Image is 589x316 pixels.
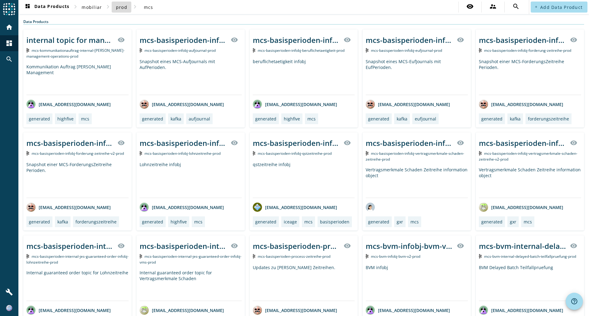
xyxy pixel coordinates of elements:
[570,36,577,44] mat-icon: visibility
[253,48,256,52] img: Kafka Topic: mcs-basisperioden-infobj-beruflichetaetigkeit-prod
[366,48,368,52] img: Kafka Topic: mcs-basisperioden-infobj-eufjournal-prod
[57,219,68,225] div: kafka
[6,24,13,31] mat-icon: home
[571,298,578,305] mat-icon: help_outline
[479,138,566,148] div: mcs-basisperioden-infobj-vertragsmerkmale-schaden-zeitreihe-v2-_stage_
[171,219,187,225] div: highfive
[26,306,111,315] div: [EMAIL_ADDRESS][DOMAIN_NAME]
[140,162,242,198] div: Lohnzeitreihe infobj
[140,48,142,52] img: Kafka Topic: mcs-basisperioden-infobj-aufjournal-prod
[484,48,571,53] span: Kafka Topic: mcs-basisperioden-infobj-forderung-zeitreihe-prod
[6,40,13,47] mat-icon: dashboard
[57,116,74,122] div: highfive
[284,219,297,225] div: iceage
[397,116,407,122] div: kafka
[140,100,149,109] img: avatar
[479,306,563,315] div: [EMAIL_ADDRESS][DOMAIN_NAME]
[231,36,238,44] mat-icon: visibility
[29,219,50,225] div: generated
[366,203,375,212] img: avatar
[366,59,468,95] div: Snapshot eines MCS-EufJournals mit EufPerioden.
[253,254,256,258] img: Kafka Topic: mcs-basisperioden-process-zeitreihe-prod
[510,219,516,225] div: gxr
[253,100,337,109] div: [EMAIL_ADDRESS][DOMAIN_NAME]
[26,48,125,59] span: Kafka Topic: mcs-kommunikationauftrag-internal-kafka-management-operations-prod
[410,219,419,225] div: mcs
[144,48,216,53] span: Kafka Topic: mcs-basisperioden-infobj-aufjournal-prod
[140,270,242,301] div: Internal guaranteed order topic for Vertragsmerkmale Schaden
[479,254,482,258] img: Kafka Topic: mcs-bvm-internal-delayed-batch-teilfallpruefung-prod
[258,151,332,156] span: Kafka Topic: mcs-basisperioden-infobj-qstzeitreihe-prod
[540,4,583,10] span: Add Data Product
[253,59,355,95] div: beruflichetaetigkeit infobj
[253,151,256,155] img: Kafka Topic: mcs-basisperioden-infobj-qstzeitreihe-prod
[479,35,566,45] div: mcs-basisperioden-infobj-forderung-zeitreihe-_stage_
[26,270,129,301] div: Internal guaranteed order topic for Lohnzeitreihe
[479,167,581,198] div: Vertragsmerkmale Schaden Zeitreihe information object
[466,3,474,10] mat-icon: visibility
[81,116,89,122] div: mcs
[344,242,351,249] mat-icon: visibility
[140,100,224,109] div: [EMAIL_ADDRESS][DOMAIN_NAME]
[366,138,453,148] div: mcs-basisperioden-infobj-vertragsmerkmale-schaden-zeitreihe-_stage_
[479,265,581,301] div: BVM Delayed Batch Teilfallpruefung
[258,254,330,259] span: Kafka Topic: mcs-basisperioden-process-zeitreihe-prod
[3,3,15,15] img: spoud-logo.svg
[366,100,450,109] div: [EMAIL_ADDRESS][DOMAIN_NAME]
[140,203,149,212] img: avatar
[26,203,36,212] img: avatar
[144,151,221,156] span: Kafka Topic: mcs-basisperioden-infobj-lohnzeitreihe-prod
[140,241,227,251] div: mcs-basisperioden-internal-jes-guaranteed-order-infobj-vms-_stage_
[26,254,29,258] img: Kafka Topic: mcs-basisperioden-internal-jes-guaranteed-order-infobj-lohnzeitreihe-prod
[253,162,355,198] div: qstzeitreihe infobj
[255,116,276,122] div: generated
[29,116,50,122] div: generated
[75,219,117,225] div: forderungszeitreihe
[104,3,112,10] mat-icon: chevron_right
[26,138,114,148] div: mcs-basisperioden-infobj-forderung-zeitreihe-v2-_stage_
[479,100,488,109] img: avatar
[32,151,124,156] span: Kafka Topic: mcs-basisperioden-infobj-forderung-zeitreihe-v2-prod
[231,242,238,249] mat-icon: visibility
[570,242,577,249] mat-icon: visibility
[489,3,497,10] mat-icon: supervisor_account
[140,35,227,45] div: mcs-basisperioden-infobj-aufjournal-_stage_
[140,306,224,315] div: [EMAIL_ADDRESS][DOMAIN_NAME]
[253,203,337,212] div: [EMAIL_ADDRESS][DOMAIN_NAME]
[366,100,375,109] img: avatar
[144,4,153,10] span: mcs
[366,35,453,45] div: mcs-basisperioden-infobj-eufjournal-_stage_
[26,306,36,315] img: avatar
[26,203,111,212] div: [EMAIL_ADDRESS][DOMAIN_NAME]
[24,3,69,11] span: Data Products
[368,219,389,225] div: generated
[366,254,368,258] img: Kafka Topic: mcs-bvm-infobj-bvm-v2-prod
[366,167,468,198] div: Vertragsmerkmale Schaden Zeitreihe information object
[479,59,581,95] div: Snapshot einer MCS-ForderungsZeitreihe Perioden.
[26,241,114,251] div: mcs-basisperioden-internal-jes-guaranteed-order-infobj-lohnzeitreihe-_stage_
[366,151,368,155] img: Kafka Topic: mcs-basisperioden-infobj-vertragsmerkmale-schaden-zeitreihe-prod
[82,4,102,10] span: mobiliar
[26,151,29,155] img: Kafka Topic: mcs-basisperioden-infobj-forderung-zeitreihe-v2-prod
[253,35,340,45] div: mcs-basisperioden-infobj-beruflichetaetigkeit-_stage_
[140,59,242,95] div: Snapshot eines MCS-AufJournals mit AufPerioden.
[510,116,521,122] div: kafka
[6,305,12,311] img: 1fa00b905ead1caa9365ff852b39d0d1
[481,116,502,122] div: generated
[479,203,563,212] div: [EMAIL_ADDRESS][DOMAIN_NAME]
[534,5,538,9] mat-icon: add
[479,151,577,162] span: Kafka Topic: mcs-basisperioden-infobj-vertragsmerkmale-schaden-zeitreihe-v2-prod
[484,254,576,259] span: Kafka Topic: mcs-bvm-internal-delayed-batch-teilfallpruefung-prod
[528,116,569,122] div: forderungszeitreihe
[512,3,520,10] mat-icon: search
[253,265,355,301] div: Updates zu [PERSON_NAME] Zeitreihen.
[366,151,464,162] span: Kafka Topic: mcs-basisperioden-infobj-vertragsmerkmale-schaden-zeitreihe-prod
[72,3,79,10] mat-icon: chevron_right
[479,241,566,251] div: mcs-bvm-internal-delayed-batch-teilfallpruefung-_stage_
[140,138,227,148] div: mcs-basisperioden-infobj-lohnzeitreihe-_stage_
[139,2,158,13] button: mcs
[479,306,488,315] img: avatar
[253,203,262,212] img: avatar
[570,139,577,147] mat-icon: visibility
[457,139,464,147] mat-icon: visibility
